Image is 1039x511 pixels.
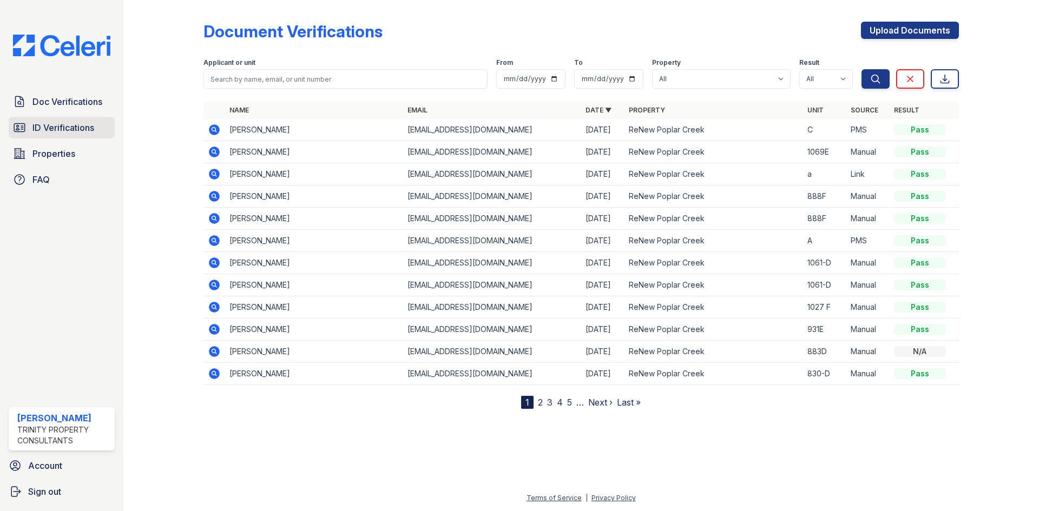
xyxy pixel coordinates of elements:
[846,252,890,274] td: Manual
[203,58,255,67] label: Applicant or unit
[547,397,553,408] a: 3
[225,141,403,163] td: [PERSON_NAME]
[576,396,584,409] span: …
[803,163,846,185] td: a
[225,318,403,341] td: [PERSON_NAME]
[527,494,582,502] a: Terms of Service
[617,397,641,408] a: Last »
[894,124,946,135] div: Pass
[803,208,846,230] td: 888F
[894,368,946,379] div: Pass
[32,173,50,186] span: FAQ
[586,494,588,502] div: |
[581,230,624,252] td: [DATE]
[403,163,581,185] td: [EMAIL_ADDRESS][DOMAIN_NAME]
[9,169,115,190] a: FAQ
[803,274,846,296] td: 1061-D
[9,91,115,112] a: Doc Verifications
[403,363,581,385] td: [EMAIL_ADDRESS][DOMAIN_NAME]
[581,141,624,163] td: [DATE]
[203,69,488,89] input: Search by name, email, or unit number
[624,119,803,141] td: ReNew Poplar Creek
[581,318,624,341] td: [DATE]
[846,163,890,185] td: Link
[803,230,846,252] td: A
[9,143,115,164] a: Properties
[538,397,543,408] a: 2
[803,341,846,363] td: 883D
[624,141,803,163] td: ReNew Poplar Creek
[624,230,803,252] td: ReNew Poplar Creek
[894,280,946,290] div: Pass
[624,318,803,341] td: ReNew Poplar Creek
[846,363,890,385] td: Manual
[496,58,513,67] label: From
[846,296,890,318] td: Manual
[9,117,115,138] a: ID Verifications
[894,324,946,335] div: Pass
[4,481,119,502] a: Sign out
[846,318,890,341] td: Manual
[203,22,383,41] div: Document Verifications
[4,455,119,476] a: Account
[803,141,846,163] td: 1069E
[894,257,946,268] div: Pass
[407,106,428,114] a: Email
[581,163,624,185] td: [DATE]
[624,363,803,385] td: ReNew Poplar Creek
[894,191,946,202] div: Pass
[803,363,846,385] td: 830-D
[624,185,803,208] td: ReNew Poplar Creek
[4,35,119,56] img: CE_Logo_Blue-a8612792a0a2168367f1c8372b55b34899dd931a85d93a1a3d3e32e68fde9ad4.png
[17,412,110,424] div: [PERSON_NAME]
[581,341,624,363] td: [DATE]
[894,235,946,246] div: Pass
[803,318,846,341] td: 931E
[799,58,819,67] label: Result
[225,185,403,208] td: [PERSON_NAME]
[846,274,890,296] td: Manual
[894,169,946,180] div: Pass
[225,363,403,385] td: [PERSON_NAME]
[32,147,75,160] span: Properties
[624,163,803,185] td: ReNew Poplar Creek
[624,208,803,230] td: ReNew Poplar Creek
[894,346,946,357] div: N/A
[851,106,878,114] a: Source
[574,58,583,67] label: To
[28,459,62,472] span: Account
[28,485,61,498] span: Sign out
[403,296,581,318] td: [EMAIL_ADDRESS][DOMAIN_NAME]
[624,341,803,363] td: ReNew Poplar Creek
[803,185,846,208] td: 888F
[591,494,636,502] a: Privacy Policy
[629,106,665,114] a: Property
[17,424,110,446] div: Trinity Property Consultants
[624,296,803,318] td: ReNew Poplar Creek
[225,208,403,230] td: [PERSON_NAME]
[225,252,403,274] td: [PERSON_NAME]
[403,185,581,208] td: [EMAIL_ADDRESS][DOMAIN_NAME]
[894,106,919,114] a: Result
[581,119,624,141] td: [DATE]
[803,252,846,274] td: 1061-D
[846,230,890,252] td: PMS
[861,22,959,39] a: Upload Documents
[803,296,846,318] td: 1027 F
[894,302,946,313] div: Pass
[32,121,94,134] span: ID Verifications
[225,119,403,141] td: [PERSON_NAME]
[586,106,611,114] a: Date ▼
[803,119,846,141] td: C
[32,95,102,108] span: Doc Verifications
[403,318,581,341] td: [EMAIL_ADDRESS][DOMAIN_NAME]
[557,397,563,408] a: 4
[652,58,681,67] label: Property
[846,341,890,363] td: Manual
[229,106,249,114] a: Name
[225,341,403,363] td: [PERSON_NAME]
[225,274,403,296] td: [PERSON_NAME]
[846,141,890,163] td: Manual
[225,230,403,252] td: [PERSON_NAME]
